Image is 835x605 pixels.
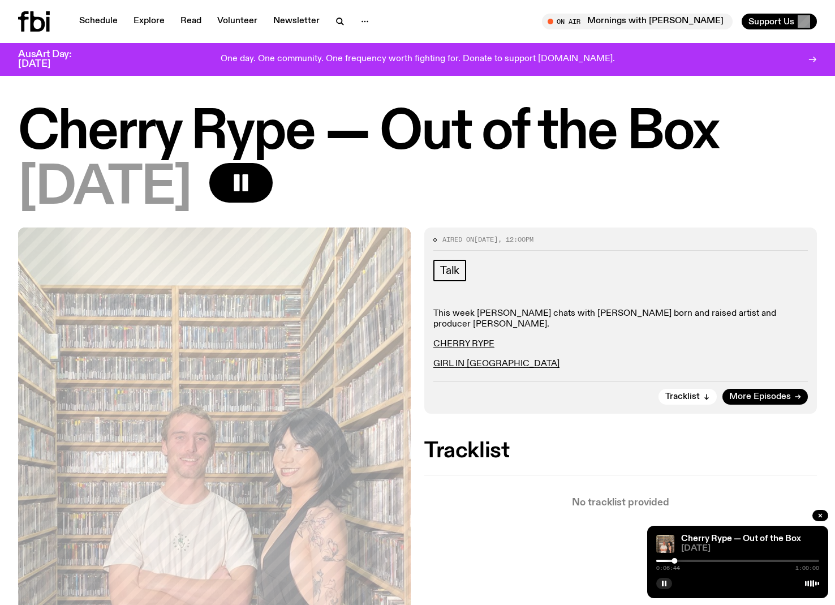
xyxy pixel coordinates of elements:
[433,308,808,330] p: This week [PERSON_NAME] chats with [PERSON_NAME] born and raised artist and producer [PERSON_NAME].
[658,389,717,405] button: Tracklist
[656,535,674,553] img: Bela and Cherry Rype pose smiling in the FBi music library.
[433,359,559,368] a: GIRL IN [GEOGRAPHIC_DATA]
[210,14,264,29] a: Volunteer
[474,235,498,244] span: [DATE]
[656,565,680,571] span: 0:06:44
[433,340,494,349] a: CHERRY RYPE
[127,14,171,29] a: Explore
[433,260,466,281] a: Talk
[681,544,819,553] span: [DATE]
[18,50,91,69] h3: AusArt Day: [DATE]
[729,393,791,401] span: More Episodes
[18,108,817,158] h1: Cherry Rype — Out of the Box
[442,235,474,244] span: Aired on
[72,14,124,29] a: Schedule
[665,393,700,401] span: Tracklist
[221,54,615,65] p: One day. One community. One frequency worth fighting for. Donate to support [DOMAIN_NAME].
[542,14,733,29] button: On AirMornings with [PERSON_NAME]
[742,14,817,29] button: Support Us
[681,534,801,543] a: Cherry Rype — Out of the Box
[266,14,326,29] a: Newsletter
[498,235,533,244] span: , 12:00pm
[795,565,819,571] span: 1:00:00
[748,16,794,27] span: Support Us
[18,163,191,214] span: [DATE]
[440,264,459,277] span: Talk
[174,14,208,29] a: Read
[424,441,817,461] h2: Tracklist
[424,498,817,508] p: No tracklist provided
[722,389,808,405] a: More Episodes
